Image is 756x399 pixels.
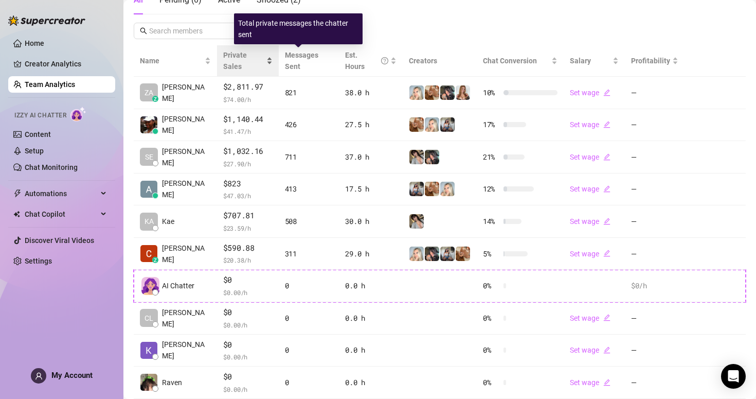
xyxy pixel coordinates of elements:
[223,51,247,71] span: Private Sales
[13,211,20,218] img: Chat Copilot
[223,320,273,330] span: $ 0.00 /h
[631,57,670,65] span: Profitability
[51,371,93,380] span: My Account
[223,339,273,351] span: $0
[223,371,273,383] span: $0
[223,384,273,394] span: $ 0.00 /h
[483,87,499,98] span: 10 %
[285,280,333,291] div: 0
[603,153,610,161] span: edit
[223,159,273,169] span: $ 27.90 /h
[345,87,397,98] div: 38.0 h
[625,141,685,174] td: —
[134,45,217,77] th: Name
[141,277,159,295] img: izzy-ai-chatter-avatar-DDCN_rTZ.svg
[381,49,388,72] span: question-circle
[223,274,273,286] span: $0
[140,342,157,359] img: Kara Krueger
[603,185,610,193] span: edit
[345,49,388,72] div: Est. Hours
[483,57,537,65] span: Chat Conversion
[162,146,211,168] span: [PERSON_NAME]
[14,111,66,120] span: Izzy AI Chatter
[223,178,273,190] span: $823
[625,205,685,238] td: —
[425,85,439,100] img: Roux️‍
[162,242,211,265] span: [PERSON_NAME]
[25,147,44,155] a: Setup
[149,25,233,37] input: Search members
[483,344,499,356] span: 0 %
[223,223,273,233] span: $ 23.59 /h
[425,117,439,132] img: Megan
[409,150,424,164] img: Raven
[483,313,499,324] span: 0 %
[285,87,333,98] div: 821
[285,248,333,259] div: 311
[483,119,499,130] span: 17 %
[223,190,273,201] span: $ 47.03 /h
[234,13,363,44] div: Total private messages the chatter sent
[456,247,470,261] img: Roux️‍
[625,367,685,399] td: —
[570,378,610,387] a: Set wageedit
[603,121,610,128] span: edit
[13,189,22,198] span: thunderbolt
[603,89,610,96] span: edit
[570,185,610,193] a: Set wageedit
[570,89,610,97] a: Set wageedit
[285,377,333,388] div: 0
[440,85,455,100] img: Riley
[570,250,610,258] a: Set wageedit
[570,120,610,129] a: Set wageedit
[25,80,75,89] a: Team Analytics
[145,151,153,163] span: SE
[223,255,273,265] span: $ 20.38 /h
[285,51,318,71] span: Messages Sent
[162,339,211,361] span: [PERSON_NAME]
[603,314,610,321] span: edit
[483,377,499,388] span: 0 %
[603,346,610,354] span: edit
[603,218,610,225] span: edit
[625,302,685,335] td: —
[140,245,157,262] img: Ciara Birley
[140,374,157,391] img: Raven
[483,151,499,163] span: 21 %
[145,313,153,324] span: CL
[403,45,477,77] th: Creators
[25,206,98,222] span: Chat Copilot
[570,153,610,161] a: Set wageedit
[603,379,610,386] span: edit
[440,247,455,261] img: ANDREA
[603,250,610,257] span: edit
[25,163,78,171] a: Chat Monitoring
[345,280,397,291] div: 0.0 h
[25,56,107,72] a: Creator Analytics
[345,248,397,259] div: 29.0 h
[285,344,333,356] div: 0
[625,335,685,367] td: —
[570,217,610,225] a: Set wageedit
[25,39,44,47] a: Home
[345,344,397,356] div: 0.0 h
[345,216,397,227] div: 30.0 h
[625,238,685,270] td: —
[162,81,211,104] span: [PERSON_NAME]
[8,15,85,26] img: logo-BBDzfeDw.svg
[285,119,333,130] div: 426
[625,174,685,206] td: —
[285,313,333,324] div: 0
[152,96,158,102] div: z
[25,236,94,245] a: Discover Viral Videos
[483,216,499,227] span: 14 %
[345,119,397,130] div: 27.5 h
[223,126,273,136] span: $ 41.47 /h
[483,280,499,291] span: 0 %
[223,210,273,222] span: $707.81
[409,117,424,132] img: Roux️‍
[425,182,439,196] img: Roux️‍
[162,307,211,329] span: [PERSON_NAME]
[223,287,273,298] span: $ 0.00 /h
[223,352,273,362] span: $ 0.00 /h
